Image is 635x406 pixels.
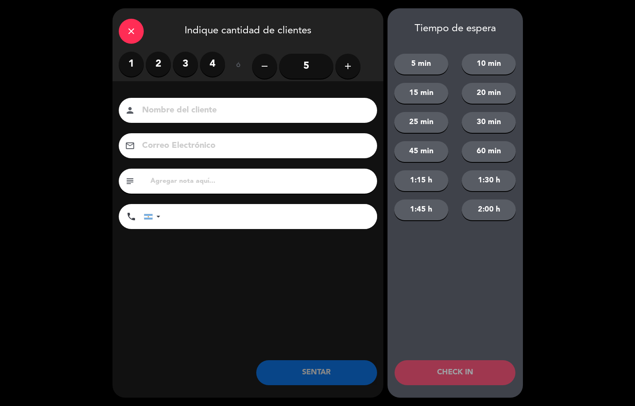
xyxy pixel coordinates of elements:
[343,61,353,71] i: add
[394,170,448,191] button: 1:15 h
[394,141,448,162] button: 45 min
[252,54,277,79] button: remove
[112,8,383,52] div: Indique cantidad de clientes
[394,199,448,220] button: 1:45 h
[126,212,136,222] i: phone
[260,61,270,71] i: remove
[462,112,516,133] button: 30 min
[173,52,198,77] label: 3
[394,54,448,75] button: 5 min
[150,175,371,187] input: Agregar nota aquí...
[387,23,523,35] div: Tiempo de espera
[462,54,516,75] button: 10 min
[144,204,163,229] div: Argentina: +54
[335,54,360,79] button: add
[200,52,225,77] label: 4
[462,199,516,220] button: 2:00 h
[462,170,516,191] button: 1:30 h
[125,176,135,186] i: subject
[394,112,448,133] button: 25 min
[125,141,135,151] i: email
[119,52,144,77] label: 1
[462,141,516,162] button: 60 min
[394,83,448,104] button: 15 min
[256,360,377,385] button: SENTAR
[395,360,515,385] button: CHECK IN
[141,139,366,153] input: Correo Electrónico
[146,52,171,77] label: 2
[126,26,136,36] i: close
[462,83,516,104] button: 20 min
[141,103,366,118] input: Nombre del cliente
[225,52,252,81] div: ó
[125,105,135,115] i: person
